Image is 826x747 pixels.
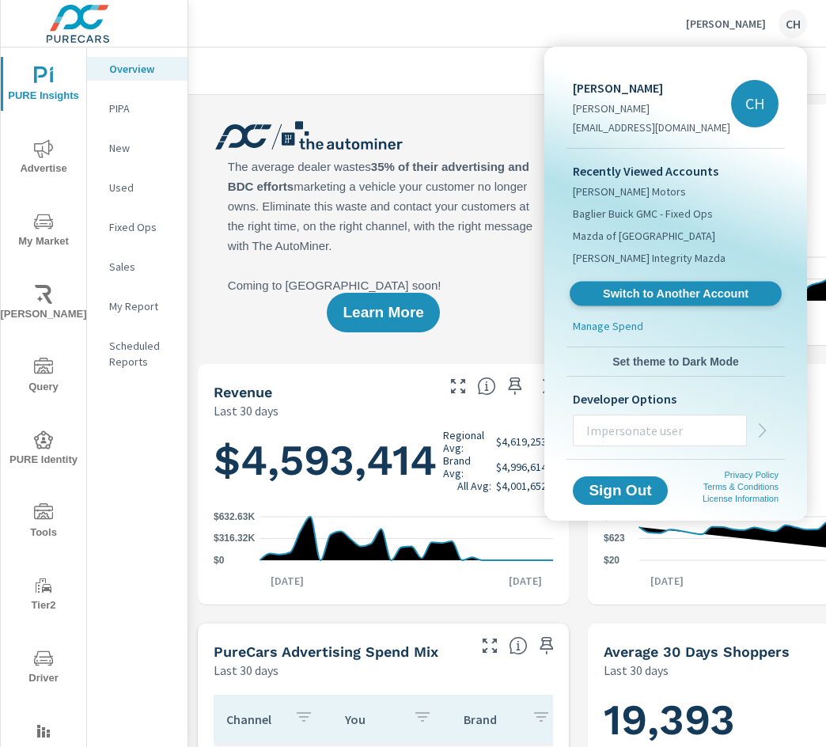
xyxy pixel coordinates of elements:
[573,318,643,334] p: Manage Spend
[703,494,779,503] a: License Information
[573,206,713,222] span: Baglier Buick GMC - Fixed Ops
[731,80,779,127] div: CH
[578,286,772,301] span: Switch to Another Account
[573,250,726,266] span: [PERSON_NAME] Integrity Mazda
[585,483,655,498] span: Sign Out
[573,161,779,180] p: Recently Viewed Accounts
[570,282,782,306] a: Switch to Another Account
[574,410,746,451] input: Impersonate user
[573,476,668,505] button: Sign Out
[566,347,785,376] button: Set theme to Dark Mode
[573,100,730,116] p: [PERSON_NAME]
[573,78,730,97] p: [PERSON_NAME]
[573,184,686,199] span: [PERSON_NAME] Motors
[725,470,779,480] a: Privacy Policy
[573,119,730,135] p: [EMAIL_ADDRESS][DOMAIN_NAME]
[573,389,779,408] p: Developer Options
[566,318,785,340] a: Manage Spend
[573,228,715,244] span: Mazda of [GEOGRAPHIC_DATA]
[703,482,779,491] a: Terms & Conditions
[573,355,779,369] span: Set theme to Dark Mode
